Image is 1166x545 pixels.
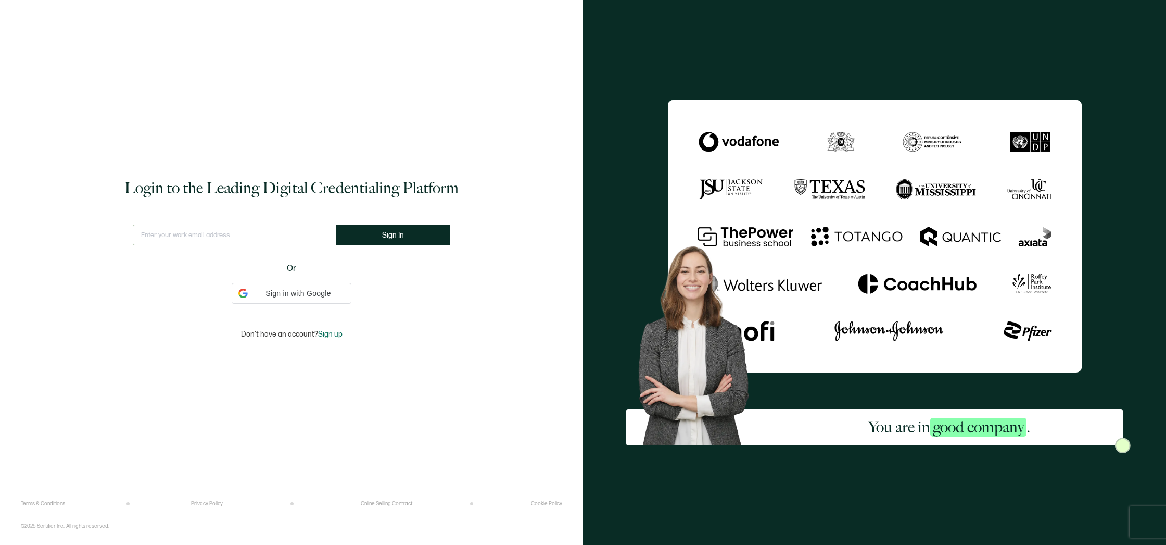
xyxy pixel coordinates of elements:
[336,225,450,245] button: Sign In
[361,501,412,507] a: Online Selling Contract
[133,225,336,245] input: Enter your work email address
[626,236,775,445] img: Sertifier Login - You are in <span class="strong-h">good company</span>. Hero
[191,501,223,507] a: Privacy Policy
[382,231,404,239] span: Sign In
[124,178,459,199] h1: Login to the Leading Digital Credentialing Platform
[318,330,343,339] span: Sign up
[930,418,1026,437] span: good company
[668,100,1082,373] img: Sertifier Login - You are in <span class="strong-h">good company</span>.
[252,288,345,299] span: Sign in with Google
[287,262,296,275] span: Or
[868,417,1030,438] h2: You are in .
[1115,438,1131,453] img: Sertifier Login
[21,523,109,529] p: ©2025 Sertifier Inc.. All rights reserved.
[531,501,562,507] a: Cookie Policy
[21,501,65,507] a: Terms & Conditions
[241,330,343,339] p: Don't have an account?
[232,283,351,304] div: Sign in with Google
